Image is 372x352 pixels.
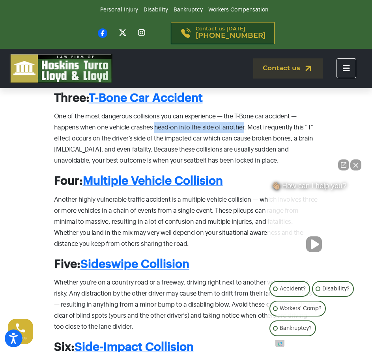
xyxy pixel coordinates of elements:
p: Disability? [322,284,350,294]
span: [PHONE_NUMBER] [196,32,265,40]
p: Another highly vulnerable traffic accident is a multiple vehicle collision — which involves three... [54,194,318,249]
a: Personal Injury [100,7,138,13]
div: 👋🏼 How can I help you? [267,182,360,194]
p: One of the most dangerous collisions you can experience — the T-Bone car accident — happens when ... [54,111,318,166]
p: Accident? [280,284,306,294]
a: Disability [144,7,168,13]
button: Unmute video [306,236,322,252]
a: Sideswipe Collision [80,258,189,270]
a: Contact us [253,58,323,79]
p: Contact us [DATE] [196,26,265,40]
h2: Three: [54,91,318,105]
p: Bankruptcy? [280,324,312,333]
a: Open intaker chat [275,340,284,347]
a: Open direct chat [338,159,349,170]
img: logo [10,54,112,83]
a: Multiple Vehicle Collision [83,175,223,187]
p: Whether you’re on a country road or a freeway, driving right next to another vehicle is quite ris... [54,277,318,332]
a: T-Bone Car Accident [89,92,203,104]
button: Close Intaker Chat Widget [350,159,361,170]
a: Workers Compensation [208,7,268,13]
h2: Four: [54,174,318,188]
button: Toggle navigation [336,58,356,78]
h2: Five: [54,257,318,271]
p: Workers' Comp? [280,304,322,313]
a: Contact us [DATE][PHONE_NUMBER] [171,22,275,44]
a: Bankruptcy [174,7,203,13]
